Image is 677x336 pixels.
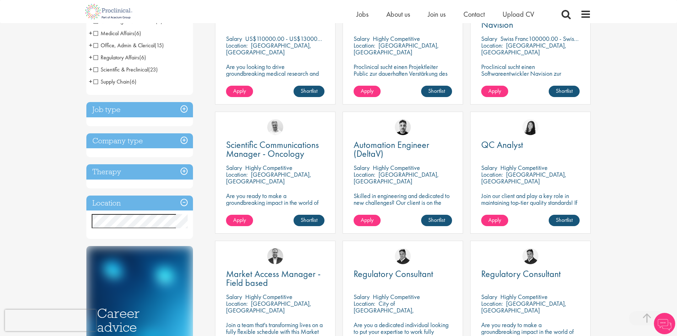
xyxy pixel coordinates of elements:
[226,41,248,49] span: Location:
[155,42,164,49] span: (15)
[481,293,497,301] span: Salary
[233,87,246,95] span: Apply
[654,313,675,334] img: Chatbot
[226,293,242,301] span: Salary
[93,66,148,73] span: Scientific & Preclinical
[5,310,96,331] iframe: reCAPTCHA
[481,299,503,308] span: Location:
[226,41,311,56] p: [GEOGRAPHIC_DATA], [GEOGRAPHIC_DATA]
[226,140,324,158] a: Scientific Communications Manager - Oncology
[481,164,497,172] span: Salary
[139,54,146,61] span: (6)
[361,216,374,224] span: Apply
[522,119,538,135] img: Numhom Sudsok
[226,215,253,226] a: Apply
[93,42,164,49] span: Office, Admin & Clerical
[89,40,92,50] span: +
[386,10,410,19] a: About us
[481,299,566,314] p: [GEOGRAPHIC_DATA], [GEOGRAPHIC_DATA]
[421,215,452,226] a: Shortlist
[522,248,538,264] img: Peter Duvall
[354,34,370,43] span: Salary
[354,164,370,172] span: Salary
[93,30,141,37] span: Medical Affairs
[481,268,561,280] span: Regulatory Consultant
[354,139,429,160] span: Automation Engineer (DeltaV)
[481,215,508,226] a: Apply
[373,293,420,301] p: Highly Competitive
[226,164,242,172] span: Salary
[373,34,420,43] p: Highly Competitive
[93,78,136,85] span: Supply Chain
[354,192,452,219] p: Skilled in engineering and dedicated to new challenges? Our client is on the search for a DeltaV ...
[481,41,503,49] span: Location:
[354,140,452,158] a: Automation Engineer (DeltaV)
[354,299,375,308] span: Location:
[294,86,324,97] a: Shortlist
[226,270,324,287] a: Market Access Manager - Field based
[354,63,452,90] p: Proclinical sucht einen Projektleiter Public zur dauerhaften Verstärkung des Teams unseres Kunden...
[481,34,497,43] span: Salary
[373,164,420,172] p: Highly Competitive
[226,34,242,43] span: Salary
[549,215,580,226] a: Shortlist
[233,216,246,224] span: Apply
[500,34,646,43] p: Swiss Franc100000.00 - Swiss Franc110000.00 per annum
[428,10,446,19] a: Join us
[93,66,158,73] span: Scientific & Preclinical
[226,63,324,90] p: Are you looking to drive groundbreaking medical research and make a real impact-join our client a...
[89,52,92,63] span: +
[481,86,508,97] a: Apply
[503,10,534,19] span: Upload CV
[93,30,134,37] span: Medical Affairs
[354,86,381,97] a: Apply
[86,133,193,149] h3: Company type
[354,270,452,278] a: Regulatory Consultant
[245,293,292,301] p: Highly Competitive
[226,299,248,308] span: Location:
[481,170,566,185] p: [GEOGRAPHIC_DATA], [GEOGRAPHIC_DATA]
[89,64,92,75] span: +
[89,76,92,87] span: +
[226,170,248,178] span: Location:
[86,164,193,180] h3: Therapy
[89,28,92,38] span: +
[93,42,155,49] span: Office, Admin & Clerical
[86,196,193,211] h3: Location
[226,268,321,289] span: Market Access Manager - Field based
[500,293,548,301] p: Highly Competitive
[354,299,414,321] p: City of [GEOGRAPHIC_DATA], [GEOGRAPHIC_DATA]
[86,102,193,117] div: Job type
[245,34,356,43] p: US$110000.00 - US$130000.00 per annum
[395,119,411,135] img: Dean Fisher
[93,78,130,85] span: Supply Chain
[354,268,433,280] span: Regulatory Consultant
[93,54,139,61] span: Regulatory Affairs
[481,170,503,178] span: Location:
[226,86,253,97] a: Apply
[226,139,319,160] span: Scientific Communications Manager - Oncology
[481,270,580,278] a: Regulatory Consultant
[481,139,523,151] span: QC Analyst
[354,293,370,301] span: Salary
[395,248,411,264] img: Peter Duvall
[361,87,374,95] span: Apply
[421,86,452,97] a: Shortlist
[500,164,548,172] p: Highly Competitive
[354,215,381,226] a: Apply
[463,10,485,19] a: Contact
[267,248,283,264] img: Aitor Melia
[354,170,439,185] p: [GEOGRAPHIC_DATA], [GEOGRAPHIC_DATA]
[356,10,369,19] a: Jobs
[354,41,375,49] span: Location:
[549,86,580,97] a: Shortlist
